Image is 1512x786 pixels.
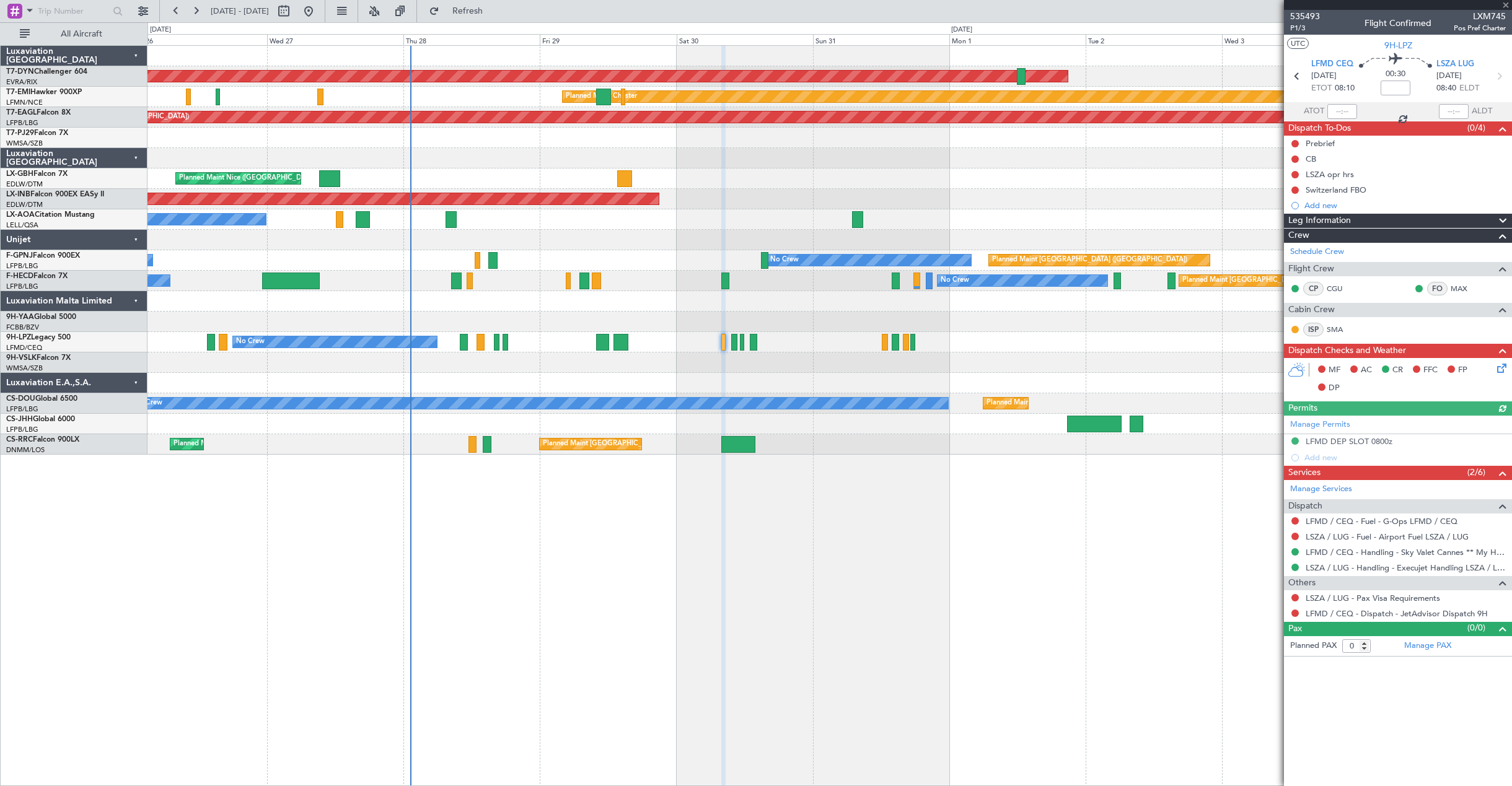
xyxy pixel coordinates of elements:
[1361,364,1372,377] span: AC
[1287,38,1309,49] button: UTC
[6,364,43,373] a: WMSA/SZB
[1311,58,1353,71] span: LFMD CEQ
[1329,364,1340,377] span: MF
[6,170,33,178] span: LX-GBH
[6,354,37,362] span: 9H-VSLK
[1458,364,1467,377] span: FP
[134,394,162,413] div: No Crew
[6,343,42,352] a: LFMD/CEQ
[1329,382,1340,395] span: DP
[987,394,1182,413] div: Planned Maint [GEOGRAPHIC_DATA] ([GEOGRAPHIC_DATA])
[1290,10,1320,23] span: 535493
[6,252,80,260] a: F-GPNJFalcon 900EX
[6,211,95,219] a: LX-AOACitation Mustang
[6,334,71,341] a: 9H-LPZLegacy 500
[1304,200,1506,211] div: Add new
[6,436,79,443] a: CS-RRCFalcon 900LX
[1290,483,1352,496] a: Manage Services
[1306,185,1366,195] div: Switzerland FBO
[566,87,637,106] div: Planned Maint Chester
[1288,214,1351,228] span: Leg Information
[1327,283,1355,294] a: CGU
[1306,593,1440,603] a: LSZA / LUG - Pax Visa Requirements
[423,1,498,21] button: Refresh
[1288,344,1406,358] span: Dispatch Checks and Weather
[1288,622,1302,636] span: Pax
[1467,621,1485,634] span: (0/0)
[6,221,38,230] a: LELL/QSA
[540,34,676,45] div: Fri 29
[1467,121,1485,134] span: (0/4)
[6,68,34,76] span: T7-DYN
[403,34,540,45] div: Thu 28
[174,435,369,453] div: Planned Maint [GEOGRAPHIC_DATA] ([GEOGRAPHIC_DATA])
[6,334,31,341] span: 9H-LPZ
[1288,466,1321,480] span: Services
[6,273,68,280] a: F-HECDFalcon 7X
[6,425,38,434] a: LFPB/LBG
[150,25,171,35] div: [DATE]
[32,30,131,38] span: All Aircraft
[1386,68,1405,81] span: 00:30
[6,273,33,280] span: F-HECD
[992,251,1187,269] div: Planned Maint [GEOGRAPHIC_DATA] ([GEOGRAPHIC_DATA])
[1288,303,1335,317] span: Cabin Crew
[6,118,38,128] a: LFPB/LBG
[179,169,317,188] div: Planned Maint Nice ([GEOGRAPHIC_DATA])
[1311,82,1332,95] span: ETOT
[1306,154,1316,164] div: CB
[1222,34,1358,45] div: Wed 3
[6,109,37,116] span: T7-EAGL
[1311,70,1337,82] span: [DATE]
[941,271,969,290] div: No Crew
[1306,516,1457,526] a: LFMD / CEQ - Fuel - G-Ops LFMD / CEQ
[6,211,35,219] span: LX-AOA
[677,34,813,45] div: Sat 30
[38,2,109,20] input: Trip Number
[6,252,33,260] span: F-GPNJ
[211,6,269,17] span: [DATE] - [DATE]
[6,191,30,198] span: LX-INB
[6,323,39,332] a: FCBB/BZV
[6,191,104,198] a: LX-INBFalcon 900EX EASy II
[1436,70,1462,82] span: [DATE]
[6,200,43,209] a: EDLW/DTM
[6,180,43,189] a: EDLW/DTM
[1392,364,1403,377] span: CR
[1290,23,1320,33] span: P1/3
[267,34,403,45] div: Wed 27
[6,139,43,148] a: WMSA/SZB
[1086,34,1222,45] div: Tue 2
[1467,466,1485,479] span: (2/6)
[1306,531,1469,542] a: LSZA / LUG - Fuel - Airport Fuel LSZA / LUG
[1423,364,1438,377] span: FFC
[6,77,37,87] a: EVRA/RIX
[6,89,82,96] a: T7-EMIHawker 900XP
[1306,169,1354,180] div: LSZA opr hrs
[6,109,71,116] a: T7-EAGLFalcon 8X
[1335,82,1355,95] span: 08:10
[131,34,267,45] div: Tue 26
[14,24,134,44] button: All Aircraft
[1288,121,1351,136] span: Dispatch To-Dos
[6,89,30,96] span: T7-EMI
[236,333,265,351] div: No Crew
[1306,608,1488,619] a: LFMD / CEQ - Dispatch - JetAdvisor Dispatch 9H
[6,354,71,362] a: 9H-VSLKFalcon 7X
[6,416,33,423] span: CS-JHH
[6,129,34,137] span: T7-PJ29
[6,282,38,291] a: LFPB/LBG
[6,68,87,76] a: T7-DYNChallenger 604
[6,98,43,107] a: LFMN/NCE
[1303,323,1324,336] div: ISP
[1306,562,1506,573] a: LSZA / LUG - Handling - Execujet Handling LSZA / LUG
[1427,282,1448,295] div: FO
[1384,39,1412,52] span: 9H-LPZ
[1288,499,1322,513] span: Dispatch
[813,34,949,45] div: Sun 31
[1288,229,1309,243] span: Crew
[6,404,38,414] a: LFPB/LBG
[949,34,1086,45] div: Mon 1
[6,170,68,178] a: LX-GBHFalcon 7X
[543,435,738,453] div: Planned Maint [GEOGRAPHIC_DATA] ([GEOGRAPHIC_DATA])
